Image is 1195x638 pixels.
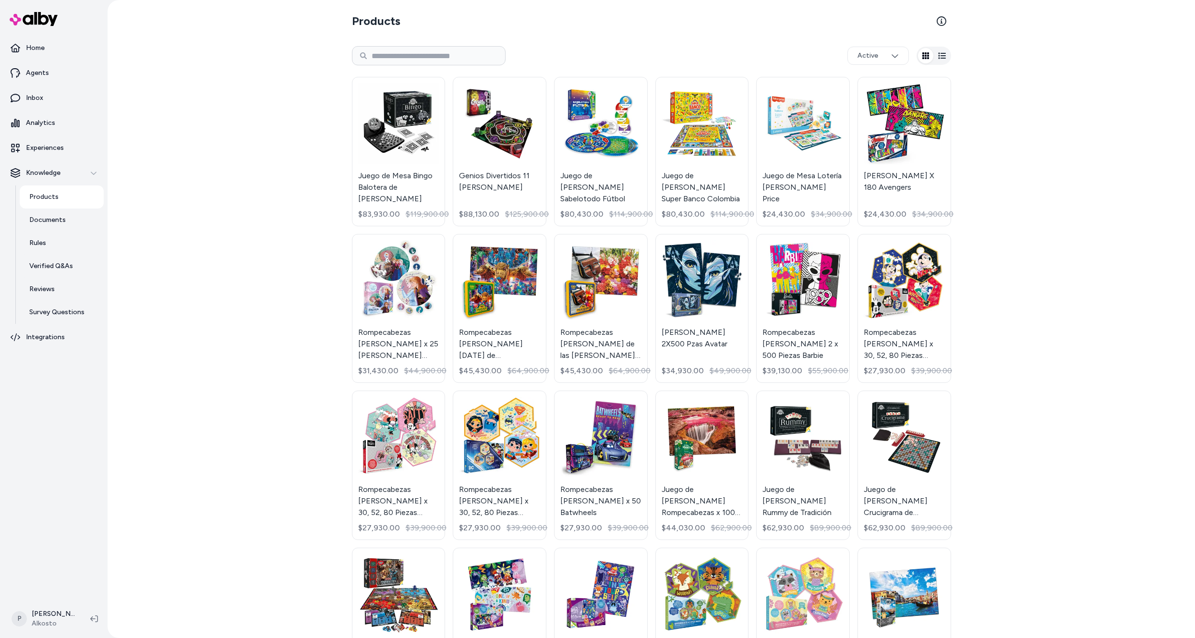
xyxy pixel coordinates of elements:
[352,391,446,540] a: Rompecabezas RONDA x 30, 52, 80 Piezas Progresivo MinnieRompecabezas [PERSON_NAME] x 30, 52, 80 P...
[554,77,648,226] a: Juego de Mesa RONDA Sabelotodo FútbolJuego de [PERSON_NAME] Sabelotodo Fútbol$80,430.00$114,900.00
[29,238,46,248] p: Rules
[20,255,104,278] a: Verified Q&As
[756,234,850,383] a: Rompecabezas RONDA 2 x 500 Piezas BarbieRompecabezas [PERSON_NAME] 2 x 500 Piezas Barbie$39,130.0...
[29,215,66,225] p: Documents
[857,391,951,540] a: Juego de Mesa RONDA Crucigrama de TradiciónJuego de [PERSON_NAME] Crucigrama de Tradición$62,930....
[20,209,104,232] a: Documents
[29,192,59,202] p: Products
[4,136,104,159] a: Experiences
[655,77,749,226] a: Juego de Mesa RONDA Super Banco ColombiaJuego de [PERSON_NAME] Super Banco Colombia$80,430.00$114...
[10,12,58,26] img: alby Logo
[26,118,55,128] p: Analytics
[32,609,75,619] p: [PERSON_NAME]
[6,603,83,634] button: P[PERSON_NAME]Alkosto
[554,391,648,540] a: Rompecabezas RONDA x 50 BatwheelsRompecabezas [PERSON_NAME] x 50 Batwheels$27,930.00$39,900.00
[26,332,65,342] p: Integrations
[857,77,951,226] a: Ronda Rompe X 180 Avengers[PERSON_NAME] X 180 Avengers$24,430.00$34,900.00
[4,161,104,184] button: Knowledge
[453,77,546,226] a: Genios Divertidos 11 RONDAGenios Divertidos 11 [PERSON_NAME]$88,130.00$125,900.00
[352,234,446,383] a: Rompecabezas RONDA x 25 Doble Faz FrozenRompecabezas [PERSON_NAME] x 25 [PERSON_NAME] [PERSON_NAM...
[756,77,850,226] a: Juego de Mesa Lotería RONDA Fisher PriceJuego de Mesa Lotería [PERSON_NAME] Price$24,430.00$34,90...
[32,619,75,628] span: Alkosto
[453,391,546,540] a: Rompecabezas RONDA x 30, 52, 80 Piezas Progresivo Liga de la JusticiaRompecabezas [PERSON_NAME] x...
[655,234,749,383] a: Ronda Rompe 2X500 Pzas Avatar[PERSON_NAME] 2X500 Pzas Avatar$34,930.00$49,900.00
[756,391,850,540] a: Juego de Mesa RONDA Rummy de TradiciónJuego de [PERSON_NAME] Rummy de Tradición$62,930.00$89,900.00
[4,61,104,85] a: Agents
[554,234,648,383] a: Rompecabezas RONDA Feria de las Flores Colombia x 1000 PiezasRompecabezas [PERSON_NAME] de las [P...
[20,301,104,324] a: Survey Questions
[4,326,104,349] a: Integrations
[26,143,64,153] p: Experiences
[847,47,909,65] button: Active
[4,86,104,110] a: Inbox
[4,111,104,135] a: Analytics
[655,391,749,540] a: Juego de Mesa RONDA Rompecabezas x 1000 Piezas Caño CristalesJuego de [PERSON_NAME] Rompecabezas ...
[352,13,400,29] h2: Products
[26,68,49,78] p: Agents
[453,234,546,383] a: Rompecabezas RONDA Carnaval de Río de Janeiro Brasil x 1000 PiezasRompecabezas [PERSON_NAME] [DAT...
[20,185,104,209] a: Products
[20,278,104,301] a: Reviews
[4,37,104,60] a: Home
[857,234,951,383] a: Rompecabezas RONDA x 30, 52, 80 Piezas Progresivo MickeyRompecabezas [PERSON_NAME] x 30, 52, 80 P...
[20,232,104,255] a: Rules
[29,284,55,294] p: Reviews
[26,43,45,53] p: Home
[29,261,73,271] p: Verified Q&As
[26,168,60,178] p: Knowledge
[26,93,43,103] p: Inbox
[29,307,84,317] p: Survey Questions
[352,77,446,226] a: Juego de Mesa Bingo Balotera de Lujo RONDAJuego de Mesa Bingo Balotera de [PERSON_NAME]$83,930.00...
[12,611,27,626] span: P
